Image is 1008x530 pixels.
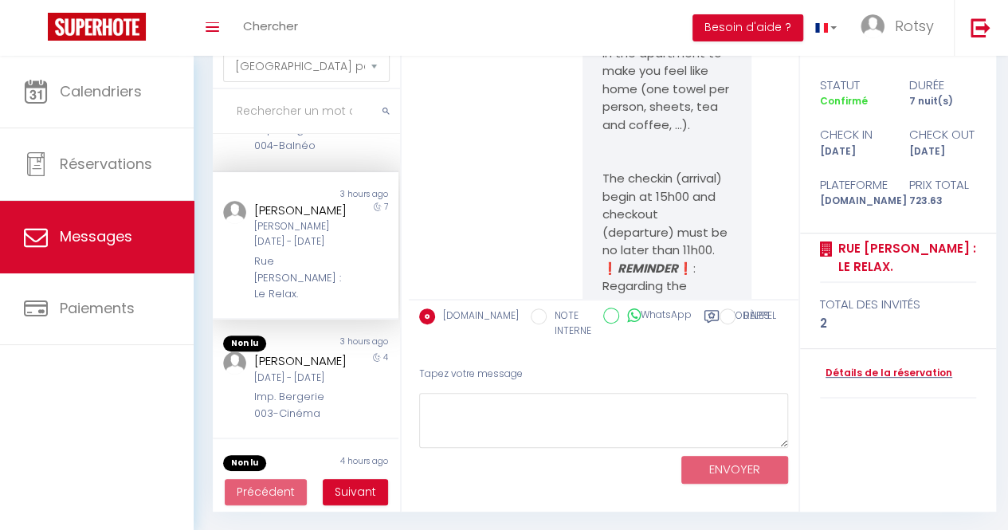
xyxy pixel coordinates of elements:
[820,314,977,333] div: 2
[323,479,388,506] button: Next
[225,479,307,506] button: Previous
[223,351,246,375] img: ...
[305,455,398,471] div: 4 hours ago
[384,201,388,213] span: 7
[60,226,132,246] span: Messages
[898,125,986,144] div: check out
[898,194,986,209] div: 723.63
[810,76,898,95] div: statut
[735,308,776,326] label: RAPPEL
[213,89,400,134] input: Rechercher un mot clé
[223,201,246,224] img: ...
[898,94,986,109] div: 7 nuit(s)
[898,76,986,95] div: durée
[895,16,934,36] span: Rotsy
[898,144,986,159] div: [DATE]
[223,336,266,351] span: Non lu
[60,81,142,101] span: Calendriers
[254,201,352,220] div: [PERSON_NAME]
[547,308,591,339] label: NOTE INTERNE
[619,308,692,325] label: WhatsApp
[419,355,788,394] div: Tapez votre message
[681,456,788,484] button: ENVOYER
[60,154,152,174] span: Réservations
[820,295,977,314] div: total des invités
[13,6,61,54] button: Ouvrir le widget de chat LiveChat
[254,122,352,155] div: Imp. Bergerie 004-Balnéo
[810,125,898,144] div: check in
[820,366,952,381] a: Détails de la réservation
[60,298,135,318] span: Paiements
[237,484,295,500] span: Précédent
[254,389,352,422] div: Imp. Bergerie 003-Cinéma
[254,351,352,371] div: [PERSON_NAME]
[254,219,352,249] div: [PERSON_NAME][DATE] - [DATE]
[810,175,898,194] div: Plateforme
[335,484,376,500] span: Suivant
[305,188,398,201] div: 3 hours ago
[243,18,298,34] span: Chercher
[833,239,977,277] a: Rue [PERSON_NAME] : Le Relax.
[820,94,868,108] span: Confirmé
[898,175,986,194] div: Prix total
[810,194,898,209] div: [DOMAIN_NAME]
[305,336,398,351] div: 3 hours ago
[223,455,266,471] span: Non lu
[254,371,352,386] div: [DATE] - [DATE]
[383,351,388,363] span: 4
[810,144,898,159] div: [DATE]
[602,170,731,260] p: The checkin (arrival) begin at 15h00 and checkout (departure) must be no later than 11h00.
[435,308,519,326] label: [DOMAIN_NAME]
[618,260,678,277] em: REMINDER
[971,18,990,37] img: logout
[692,14,803,41] button: Besoin d'aide ?
[254,253,352,302] div: Rue [PERSON_NAME] : Le Relax.
[861,14,884,38] img: ...
[48,13,146,41] img: Super Booking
